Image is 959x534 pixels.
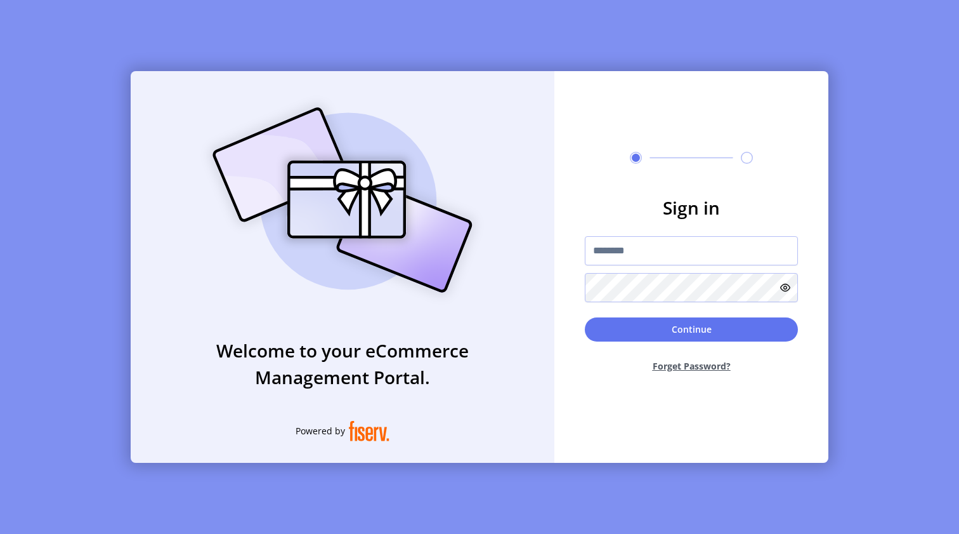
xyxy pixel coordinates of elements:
button: Continue [585,317,798,342]
span: Powered by [296,424,345,437]
img: card_Illustration.svg [193,93,492,307]
button: Forget Password? [585,349,798,383]
h3: Welcome to your eCommerce Management Portal. [131,337,554,390]
h3: Sign in [585,194,798,221]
